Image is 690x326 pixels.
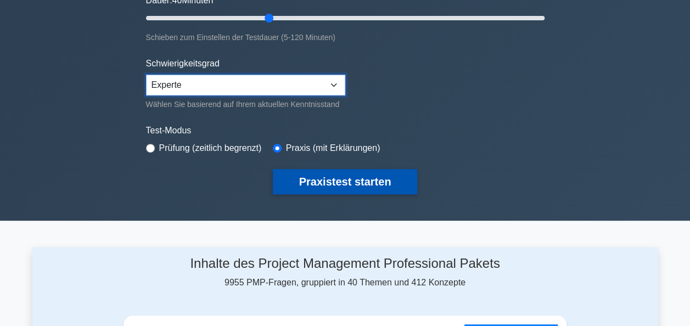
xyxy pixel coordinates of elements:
div: Wählen Sie basierend auf Ihrem aktuellen Kenntnisstand [146,98,345,111]
label: Praxis (mit Erklärungen) [286,142,380,155]
label: Prüfung (zeitlich begrenzt) [159,142,262,155]
div: Schieben zum Einstellen der Testdauer (5-120 Minuten) [146,31,545,44]
label: Schwierigkeitsgrad [146,57,220,70]
h4: Inhalte des Project Management Professional Pakets [124,256,566,272]
font: 9955 PMP-Fragen, gruppiert in 40 Themen und 412 Konzepte [225,278,465,287]
button: Praxistest starten [273,169,418,194]
label: Test-Modus [146,124,545,137]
